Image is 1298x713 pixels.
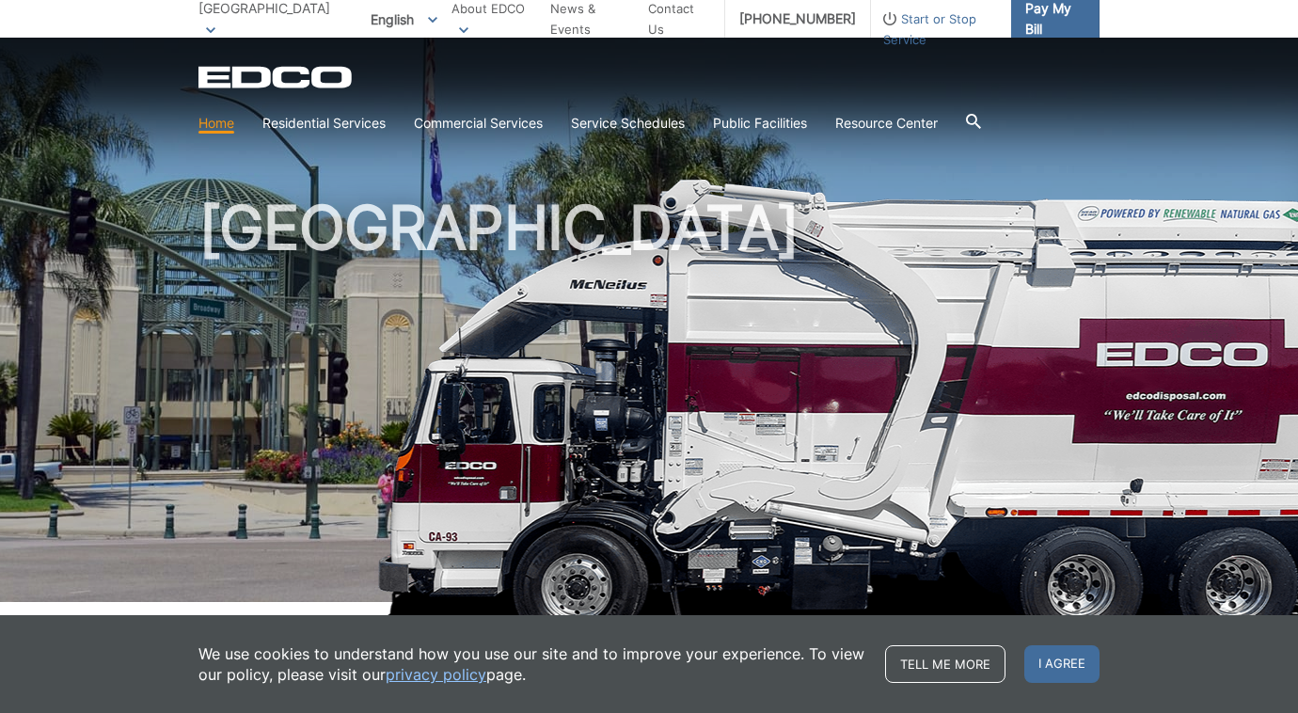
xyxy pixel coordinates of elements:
span: I agree [1024,645,1100,683]
a: Home [198,113,234,134]
a: Service Schedules [571,113,685,134]
a: Public Facilities [713,113,807,134]
span: English [356,4,451,35]
h1: [GEOGRAPHIC_DATA] [198,198,1100,610]
p: We use cookies to understand how you use our site and to improve your experience. To view our pol... [198,643,866,685]
a: Commercial Services [414,113,543,134]
a: Resource Center [835,113,938,134]
a: EDCD logo. Return to the homepage. [198,66,355,88]
a: Tell me more [885,645,1005,683]
a: Residential Services [262,113,386,134]
a: privacy policy [386,664,486,685]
